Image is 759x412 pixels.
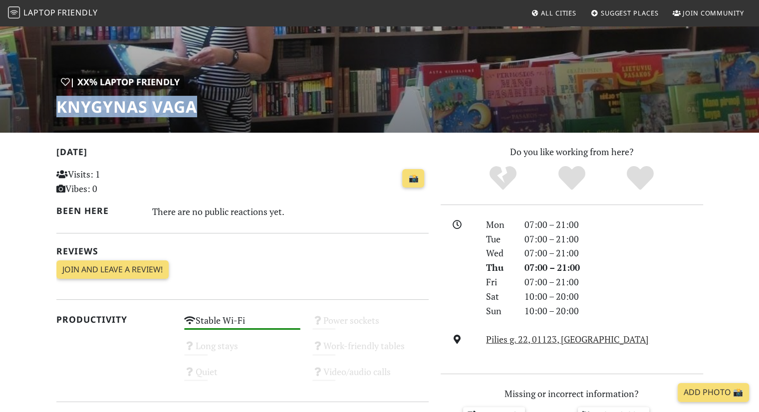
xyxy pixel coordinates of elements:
[518,217,709,232] div: 07:00 – 21:00
[56,314,173,325] h2: Productivity
[56,147,429,161] h2: [DATE]
[480,275,518,289] div: Fri
[56,260,169,279] a: Join and leave a review!
[178,338,306,363] div: Long stays
[518,304,709,318] div: 10:00 – 20:00
[480,304,518,318] div: Sun
[441,387,703,401] p: Missing or incorrect information?
[587,4,663,22] a: Suggest Places
[306,338,435,363] div: Work-friendly tables
[56,97,197,116] h1: Knygynas VAGA
[537,165,606,192] div: Yes
[56,75,184,89] div: | XX% Laptop Friendly
[306,364,435,389] div: Video/audio calls
[402,169,424,188] a: 📸
[8,6,20,18] img: LaptopFriendly
[480,260,518,275] div: Thu
[8,4,98,22] a: LaptopFriendly LaptopFriendly
[306,312,435,338] div: Power sockets
[57,7,97,18] span: Friendly
[541,8,576,17] span: All Cities
[441,145,703,159] p: Do you like working from here?
[152,204,429,219] div: There are no public reactions yet.
[178,364,306,389] div: Quiet
[606,165,675,192] div: Definitely!
[527,4,580,22] a: All Cities
[683,8,744,17] span: Join Community
[518,289,709,304] div: 10:00 – 20:00
[480,232,518,246] div: Tue
[56,246,429,256] h2: Reviews
[480,217,518,232] div: Mon
[480,246,518,260] div: Wed
[56,167,173,196] p: Visits: 1 Vibes: 0
[518,260,709,275] div: 07:00 – 21:00
[486,333,649,345] a: Pilies g. 22, 01123, [GEOGRAPHIC_DATA]
[669,4,748,22] a: Join Community
[518,232,709,246] div: 07:00 – 21:00
[23,7,56,18] span: Laptop
[178,312,306,338] div: Stable Wi-Fi
[518,246,709,260] div: 07:00 – 21:00
[56,206,141,216] h2: Been here
[518,275,709,289] div: 07:00 – 21:00
[469,165,537,192] div: No
[601,8,659,17] span: Suggest Places
[480,289,518,304] div: Sat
